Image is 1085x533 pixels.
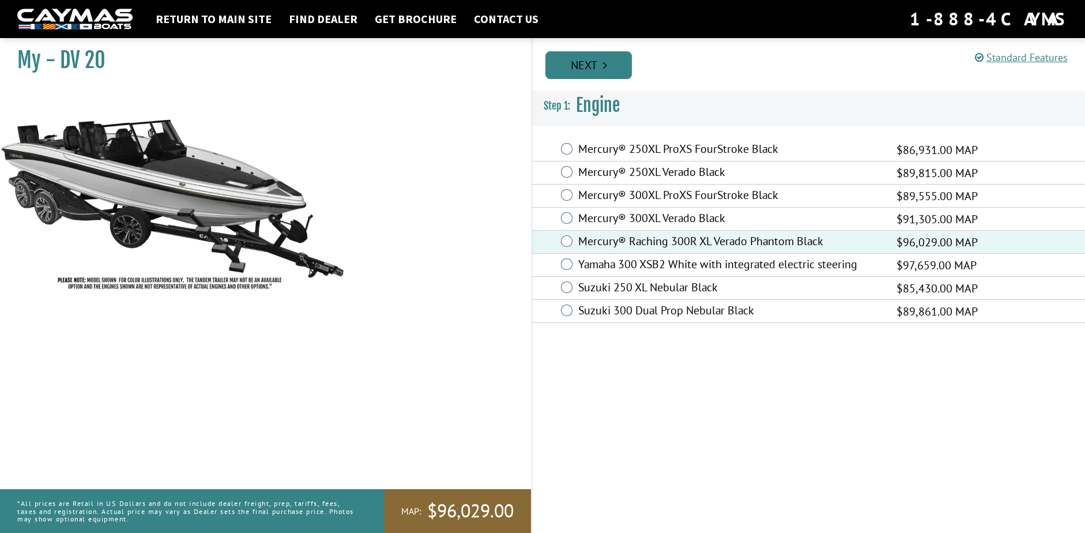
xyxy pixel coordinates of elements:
[17,47,502,73] h1: My - DV 20
[896,257,977,274] span: $97,659.00 MAP
[896,187,978,205] span: $89,555.00 MAP
[910,6,1068,32] div: 1-888-4CAYMAS
[427,499,514,523] span: $96,029.00
[578,303,882,320] label: Suzuki 300 Dual Prop Nebular Black
[17,9,133,30] img: white-logo-c9c8dbefe5ff5ceceb0f0178aa75bf4bb51f6bca0971e226c86eb53dfe498488.png
[578,165,882,182] label: Mercury® 250XL Verado Black
[401,505,421,517] span: MAP:
[896,280,978,297] span: $85,430.00 MAP
[17,494,358,528] p: *All prices are Retail in US Dollars and do not include dealer freight, prep, tariffs, fees, taxe...
[896,303,978,320] span: $89,861.00 MAP
[384,489,531,533] a: MAP:$96,029.00
[578,280,882,297] label: Suzuki 250 XL Nebular Black
[150,12,277,27] a: Return to main site
[283,12,363,27] a: Find Dealer
[468,12,544,27] a: Contact Us
[896,234,978,251] span: $96,029.00 MAP
[896,164,978,182] span: $89,815.00 MAP
[542,50,1085,79] ul: Pagination
[545,51,632,79] a: Next
[532,84,1085,127] h3: Engine
[896,141,978,159] span: $86,931.00 MAP
[578,257,882,274] label: Yamaha 300 XSB2 White with integrated electric steering
[369,12,462,27] a: Get Brochure
[896,211,978,228] span: $91,305.00 MAP
[975,51,1068,64] a: Standard Features
[578,211,882,228] label: Mercury® 300XL Verado Black
[578,142,882,159] label: Mercury® 250XL ProXS FourStroke Black
[578,188,882,205] label: Mercury® 300XL ProXS FourStroke Black
[578,234,882,251] label: Mercury® Raching 300R XL Verado Phantom Black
